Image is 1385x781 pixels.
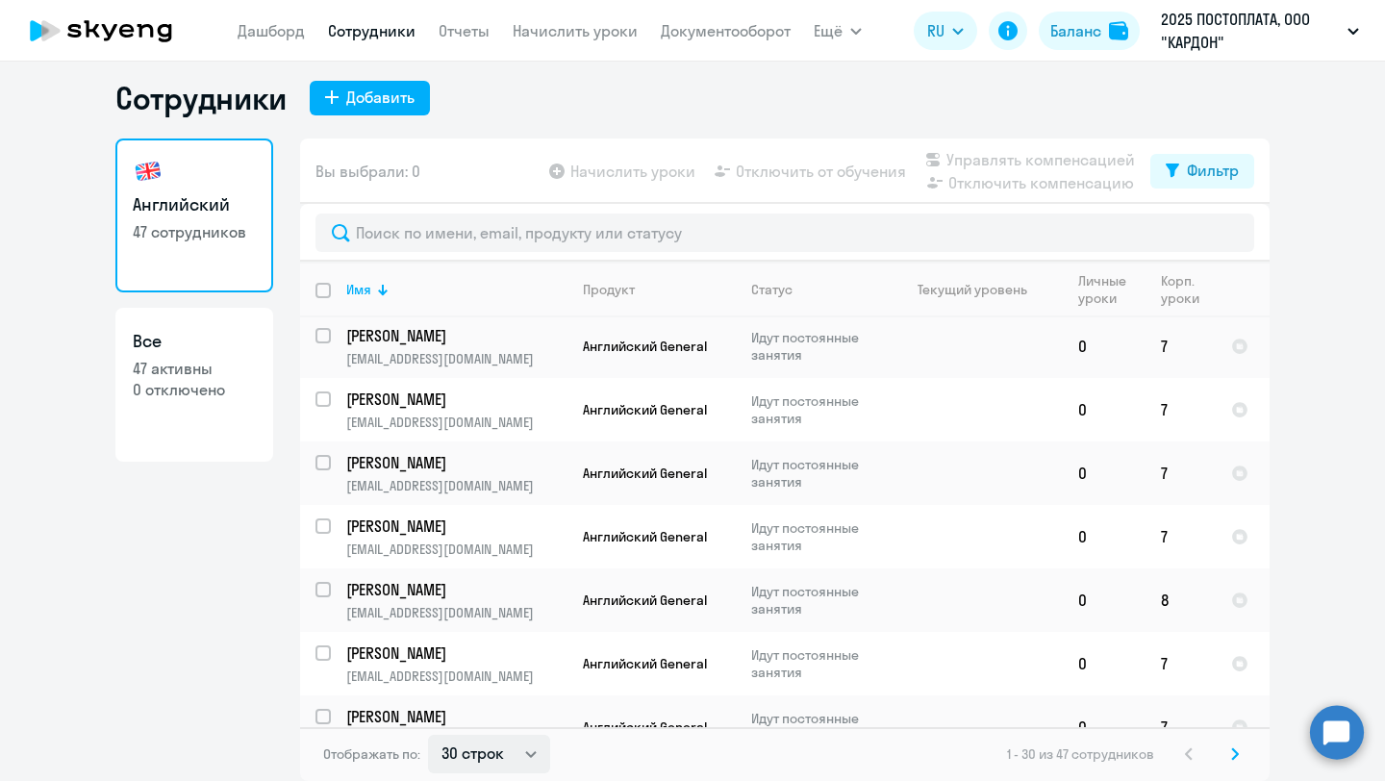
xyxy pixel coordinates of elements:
[133,329,256,354] h3: Все
[751,646,883,681] p: Идут постоянные занятия
[346,668,567,685] p: [EMAIL_ADDRESS][DOMAIN_NAME]
[1146,505,1216,568] td: 7
[1063,632,1146,695] td: 0
[323,745,420,763] span: Отображать по:
[1007,745,1154,763] span: 1 - 30 из 47 сотрудников
[899,281,1062,298] div: Текущий уровень
[914,12,977,50] button: RU
[346,579,567,600] a: [PERSON_NAME]
[346,389,564,410] p: [PERSON_NAME]
[1146,632,1216,695] td: 7
[1161,272,1199,307] div: Корп. уроки
[346,706,567,727] a: [PERSON_NAME]
[661,21,791,40] a: Документооборот
[439,21,490,40] a: Отчеты
[346,516,567,537] a: [PERSON_NAME]
[133,379,256,400] p: 0 отключено
[328,21,415,40] a: Сотрудники
[583,465,707,482] span: Английский General
[238,21,305,40] a: Дашборд
[1146,568,1216,632] td: 8
[346,579,564,600] p: [PERSON_NAME]
[751,281,883,298] div: Статус
[346,325,564,346] p: [PERSON_NAME]
[346,604,567,621] p: [EMAIL_ADDRESS][DOMAIN_NAME]
[133,156,164,187] img: english
[1078,272,1127,307] div: Личные уроки
[1146,441,1216,505] td: 7
[583,528,707,545] span: Английский General
[1150,154,1254,189] button: Фильтр
[346,350,567,367] p: [EMAIL_ADDRESS][DOMAIN_NAME]
[1063,568,1146,632] td: 0
[1050,19,1101,42] div: Баланс
[1063,505,1146,568] td: 0
[583,592,707,609] span: Английский General
[1146,378,1216,441] td: 7
[346,642,567,664] a: [PERSON_NAME]
[583,655,707,672] span: Английский General
[346,516,564,537] p: [PERSON_NAME]
[346,281,567,298] div: Имя
[310,81,430,115] button: Добавить
[346,452,567,473] a: [PERSON_NAME]
[1161,8,1340,54] p: 2025 ПОСТОПЛАТА, ООО "КАРДОН"
[751,519,883,554] p: Идут постоянные занятия
[346,414,567,431] p: [EMAIL_ADDRESS][DOMAIN_NAME]
[133,358,256,379] p: 47 активны
[346,389,567,410] a: [PERSON_NAME]
[814,12,862,50] button: Ещё
[346,325,567,346] a: [PERSON_NAME]
[1063,378,1146,441] td: 0
[1187,159,1239,182] div: Фильтр
[583,338,707,355] span: Английский General
[1039,12,1140,50] button: Балансbalance
[115,308,273,462] a: Все47 активны0 отключено
[1063,441,1146,505] td: 0
[513,21,638,40] a: Начислить уроки
[133,221,256,242] p: 47 сотрудников
[751,710,883,744] p: Идут постоянные занятия
[927,19,944,42] span: RU
[1146,315,1216,378] td: 7
[1063,695,1146,759] td: 0
[1161,272,1215,307] div: Корп. уроки
[115,139,273,292] a: Английский47 сотрудников
[1063,315,1146,378] td: 0
[133,192,256,217] h3: Английский
[583,401,707,418] span: Английский General
[346,452,564,473] p: [PERSON_NAME]
[346,477,567,494] p: [EMAIL_ADDRESS][DOMAIN_NAME]
[346,281,371,298] div: Имя
[583,281,635,298] div: Продукт
[315,214,1254,252] input: Поиск по имени, email, продукту или статусу
[1109,21,1128,40] img: balance
[1078,272,1145,307] div: Личные уроки
[1146,695,1216,759] td: 7
[751,392,883,427] p: Идут постоянные занятия
[315,160,420,183] span: Вы выбрали: 0
[346,706,564,727] p: [PERSON_NAME]
[751,281,793,298] div: Статус
[346,86,415,109] div: Добавить
[346,642,564,664] p: [PERSON_NAME]
[918,281,1027,298] div: Текущий уровень
[115,79,287,117] h1: Сотрудники
[751,583,883,617] p: Идут постоянные занятия
[583,718,707,736] span: Английский General
[346,541,567,558] p: [EMAIL_ADDRESS][DOMAIN_NAME]
[814,19,843,42] span: Ещё
[583,281,735,298] div: Продукт
[1151,8,1369,54] button: 2025 ПОСТОПЛАТА, ООО "КАРДОН"
[751,456,883,491] p: Идут постоянные занятия
[751,329,883,364] p: Идут постоянные занятия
